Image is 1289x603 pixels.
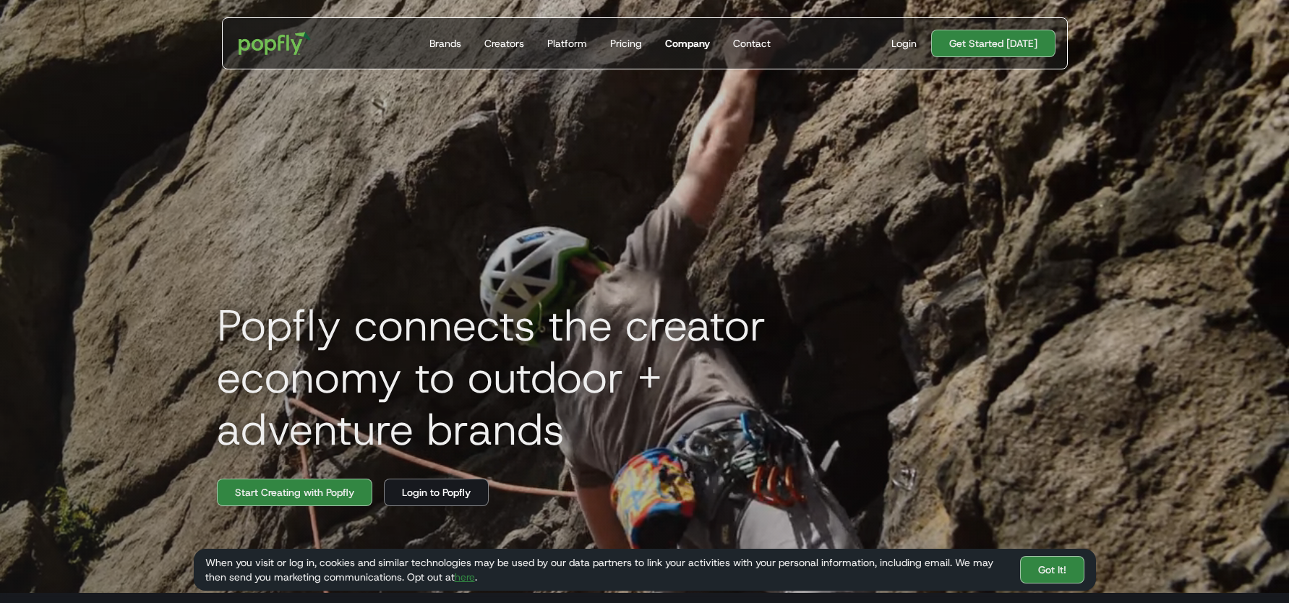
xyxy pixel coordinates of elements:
h1: Popfly connects the creator economy to outdoor + adventure brands [205,299,856,456]
a: Company [659,18,716,69]
a: here [455,570,475,583]
a: Start Creating with Popfly [217,479,372,506]
a: Get Started [DATE] [931,30,1055,57]
a: Login [886,36,922,51]
a: Brands [424,18,467,69]
div: Pricing [610,36,642,51]
div: Platform [547,36,587,51]
div: When you visit or log in, cookies and similar technologies may be used by our data partners to li... [205,555,1008,584]
div: Creators [484,36,524,51]
div: Login [891,36,917,51]
a: Platform [541,18,593,69]
div: Brands [429,36,461,51]
div: Contact [733,36,771,51]
a: Creators [479,18,530,69]
a: Login to Popfly [384,479,489,506]
div: Company [665,36,710,51]
a: home [228,22,322,65]
a: Got It! [1020,556,1084,583]
a: Pricing [604,18,648,69]
a: Contact [727,18,776,69]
